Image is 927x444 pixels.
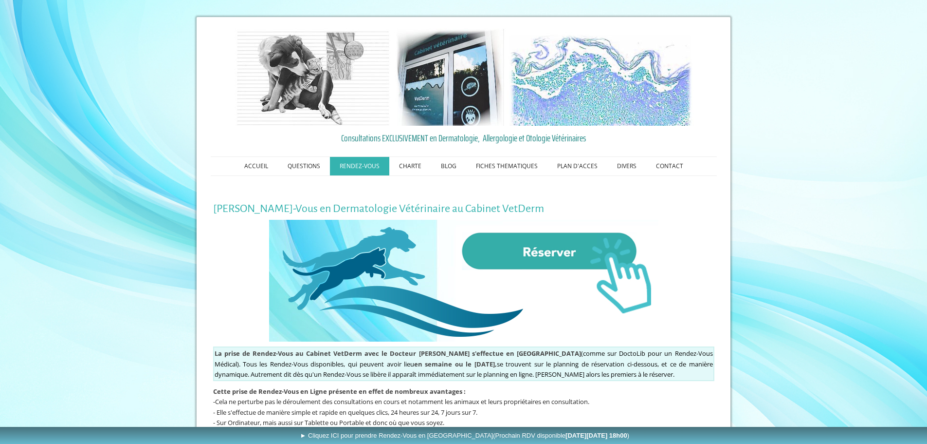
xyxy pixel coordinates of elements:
[493,432,629,439] span: (Prochain RDV disponible )
[431,157,466,175] a: BLOG
[607,157,646,175] a: DIVERS
[213,408,477,417] span: - Elle s'effectue de manière simple et rapide en quelques clics, 24 heures sur 24, 7 jours sur 7.
[215,349,581,358] strong: La prise de Rendez-Vous au Cabinet VetDerm avec le Docteur [PERSON_NAME] s'effectue en [GEOGRAPHI...
[213,418,444,427] span: - Sur Ordinateur, mais aussi sur Tablette ou Portable et donc où que vous soyez.
[213,131,714,145] a: Consultations EXCLUSIVEMENT en Dermatologie, Allergologie et Otologie Vétérinaires
[300,432,629,439] span: ► Cliquez ICI pour prendre Rendez-Vous en [GEOGRAPHIC_DATA]
[235,157,278,175] a: ACCUEIL
[215,349,605,358] span: (comme
[269,220,658,342] img: Rendez-Vous en Ligne au Cabinet VetDerm
[389,157,431,175] a: CHARTE
[278,157,330,175] a: QUESTIONS
[565,432,627,439] b: [DATE][DATE] 18h00
[330,157,389,175] a: RENDEZ-VOUS
[213,397,215,406] span: -
[215,349,713,368] span: sur DoctoLib pour un Rendez-Vous Médical). Tous les Rendez-Vous disponibles, qui peuvent avoir lieu
[213,387,466,396] span: Cette p
[215,397,589,406] span: Cela ne perturbe pas le déroulement des consultations en cours et notamment les animaux et leurs ...
[646,157,693,175] a: CONTACT
[213,203,714,215] h1: [PERSON_NAME]-Vous en Dermatologie Vétérinaire au Cabinet VetDerm
[547,157,607,175] a: PLAN D'ACCES
[236,387,466,396] span: rise de Rendez-Vous en Ligne présente en effet de nombreux avantages :
[466,157,547,175] a: FICHES THEMATIQUES
[414,360,497,368] span: en semaine ou le [DATE],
